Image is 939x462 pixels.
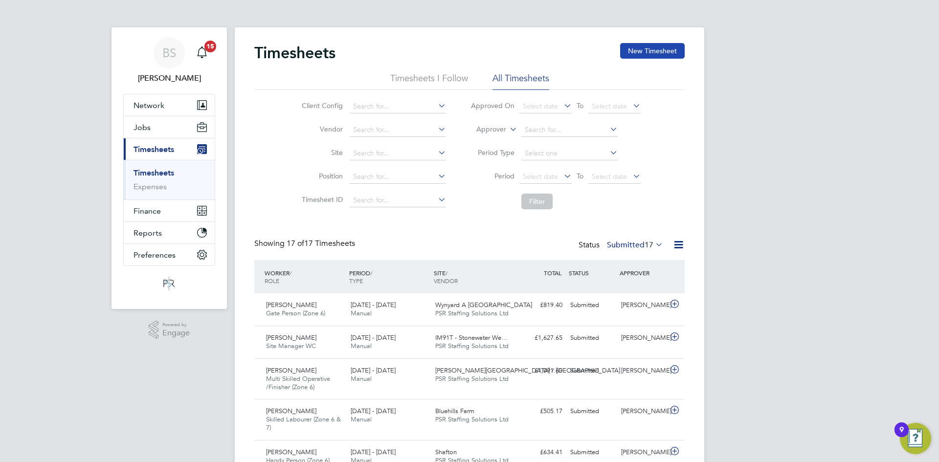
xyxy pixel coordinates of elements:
[645,240,653,250] span: 17
[431,264,516,289] div: SITE
[254,43,335,63] h2: Timesheets
[435,374,509,383] span: PSR Staffing Solutions Ltd
[592,172,627,181] span: Select date
[266,374,330,391] span: Multi Skilled Operative /Finisher (Zone 6)
[134,182,167,191] a: Expenses
[123,72,215,84] span: Beth Seddon
[124,138,215,160] button: Timesheets
[521,194,553,209] button: Filter
[124,160,215,199] div: Timesheets
[544,269,561,277] span: TOTAL
[351,366,396,374] span: [DATE] - [DATE]
[574,99,586,112] span: To
[162,46,176,59] span: BS
[617,264,668,282] div: APPROVER
[435,309,509,317] span: PSR Staffing Solutions Ltd
[149,321,190,339] a: Powered byEngage
[123,276,215,291] a: Go to home page
[566,403,617,419] div: Submitted
[350,123,446,137] input: Search for...
[435,342,509,350] span: PSR Staffing Solutions Ltd
[435,448,457,456] span: Shafton
[351,342,372,350] span: Manual
[900,423,931,454] button: Open Resource Center, 9 new notifications
[351,301,396,309] span: [DATE] - [DATE]
[515,403,566,419] div: £505.17
[617,363,668,379] div: [PERSON_NAME]
[351,333,396,342] span: [DATE] - [DATE]
[435,366,620,374] span: [PERSON_NAME][GEOGRAPHIC_DATA] / [GEOGRAPHIC_DATA]
[134,101,164,110] span: Network
[134,250,176,260] span: Preferences
[515,297,566,313] div: £819.40
[434,277,458,285] span: VENDOR
[266,333,316,342] span: [PERSON_NAME]
[470,148,514,157] label: Period Type
[299,195,343,204] label: Timesheet ID
[134,145,174,154] span: Timesheets
[299,172,343,180] label: Position
[124,200,215,221] button: Finance
[566,264,617,282] div: STATUS
[515,330,566,346] div: £1,627.65
[192,37,212,68] a: 15
[351,407,396,415] span: [DATE] - [DATE]
[350,147,446,160] input: Search for...
[351,448,396,456] span: [DATE] - [DATE]
[515,363,566,379] div: £1,091.60
[351,309,372,317] span: Manual
[592,102,627,110] span: Select date
[349,277,363,285] span: TYPE
[523,172,558,181] span: Select date
[521,147,618,160] input: Select one
[299,125,343,133] label: Vendor
[899,430,904,442] div: 9
[574,170,586,182] span: To
[162,321,190,329] span: Powered by
[350,170,446,184] input: Search for...
[124,94,215,116] button: Network
[134,123,151,132] span: Jobs
[566,444,617,461] div: Submitted
[160,276,178,291] img: psrsolutions-logo-retina.png
[254,239,357,249] div: Showing
[370,269,372,277] span: /
[262,264,347,289] div: WORKER
[266,342,316,350] span: Site Manager WC
[266,301,316,309] span: [PERSON_NAME]
[470,101,514,110] label: Approved On
[521,123,618,137] input: Search for...
[351,374,372,383] span: Manual
[123,37,215,84] a: BS[PERSON_NAME]
[435,407,474,415] span: Bluehills Farm
[523,102,558,110] span: Select date
[617,403,668,419] div: [PERSON_NAME]
[617,330,668,346] div: [PERSON_NAME]
[112,27,227,309] nav: Main navigation
[446,269,447,277] span: /
[462,125,506,134] label: Approver
[566,330,617,346] div: Submitted
[124,116,215,138] button: Jobs
[566,363,617,379] div: Submitted
[290,269,291,277] span: /
[287,239,355,248] span: 17 Timesheets
[124,244,215,265] button: Preferences
[617,297,668,313] div: [PERSON_NAME]
[435,333,508,342] span: IM91T - Stonewater We…
[134,228,162,238] span: Reports
[350,100,446,113] input: Search for...
[607,240,663,250] label: Submitted
[435,301,532,309] span: Wynyard A [GEOGRAPHIC_DATA]
[435,415,509,423] span: PSR Staffing Solutions Ltd
[162,329,190,337] span: Engage
[266,448,316,456] span: [PERSON_NAME]
[347,264,431,289] div: PERIOD
[351,415,372,423] span: Manual
[134,168,174,177] a: Timesheets
[579,239,665,252] div: Status
[515,444,566,461] div: £634.41
[204,41,216,52] span: 15
[299,101,343,110] label: Client Config
[287,239,304,248] span: 17 of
